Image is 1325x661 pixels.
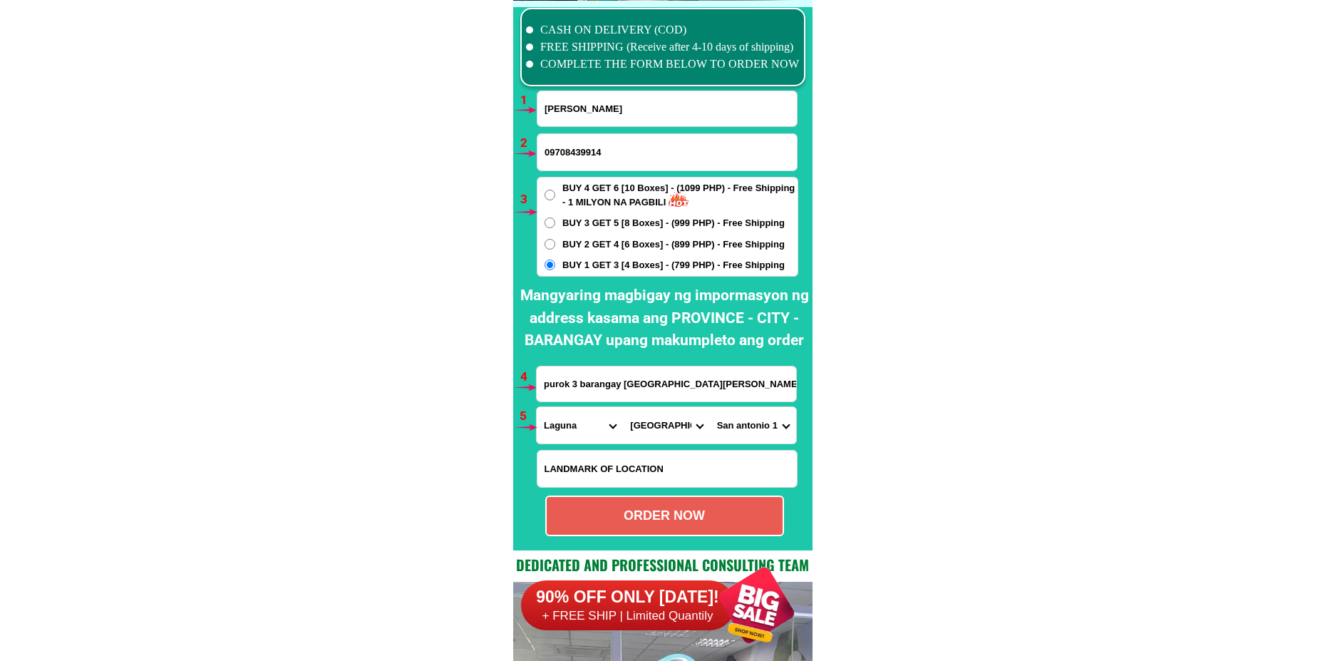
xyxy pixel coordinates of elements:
[537,91,797,126] input: Input full_name
[562,258,785,272] span: BUY 1 GET 3 [4 Boxes] - (799 PHP) - Free Shipping
[526,39,800,56] li: FREE SHIPPING (Receive after 4-10 days of shipping)
[520,91,537,110] h6: 1
[537,134,797,170] input: Input phone_number
[545,239,555,250] input: BUY 2 GET 4 [6 Boxes] - (899 PHP) - Free Shipping
[710,407,796,444] select: Select commune
[521,587,735,608] h6: 90% OFF ONLY [DATE]!
[520,134,537,153] h6: 2
[517,285,813,352] h2: Mangyaring magbigay ng impormasyon ng address kasama ang PROVINCE - CITY - BARANGAY upang makumpl...
[562,216,785,230] span: BUY 3 GET 5 [8 Boxes] - (999 PHP) - Free Shipping
[537,451,797,487] input: Input LANDMARKOFLOCATION
[513,554,813,575] h2: Dedicated and professional consulting team
[520,407,536,426] h6: 5
[520,368,537,386] h6: 4
[537,407,623,444] select: Select province
[545,217,555,228] input: BUY 3 GET 5 [8 Boxes] - (999 PHP) - Free Shipping
[521,608,735,624] h6: + FREE SHIP | Limited Quantily
[547,506,783,526] div: ORDER NOW
[562,237,785,252] span: BUY 2 GET 4 [6 Boxes] - (899 PHP) - Free Shipping
[526,21,800,39] li: CASH ON DELIVERY (COD)
[526,56,800,73] li: COMPLETE THE FORM BELOW TO ORDER NOW
[545,260,555,270] input: BUY 1 GET 3 [4 Boxes] - (799 PHP) - Free Shipping
[562,181,798,209] span: BUY 4 GET 6 [10 Boxes] - (1099 PHP) - Free Shipping - 1 MILYON NA PAGBILI
[545,190,555,200] input: BUY 4 GET 6 [10 Boxes] - (1099 PHP) - Free Shipping - 1 MILYON NA PAGBILI
[537,367,796,401] input: Input address
[520,190,537,209] h6: 3
[623,407,709,444] select: Select district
